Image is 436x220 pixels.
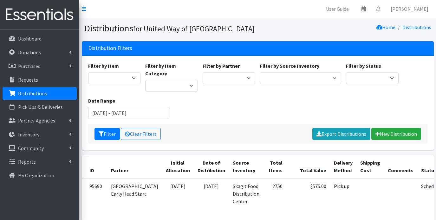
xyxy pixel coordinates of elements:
[18,77,38,83] p: Requests
[371,128,421,140] a: New Distribution
[88,62,119,70] label: Filter by Item
[18,159,36,165] p: Reports
[3,73,77,86] a: Requests
[18,104,63,110] p: Pick Ups & Deliveries
[384,155,417,178] th: Comments
[3,60,77,72] a: Purchases
[402,24,431,30] a: Distributions
[88,97,115,104] label: Date Range
[263,155,286,178] th: Total Items
[260,62,319,70] label: Filter by Source Inventory
[145,62,198,77] label: Filter by Item Category
[386,3,433,15] a: [PERSON_NAME]
[18,63,40,69] p: Purchases
[330,155,356,178] th: Delivery Method
[88,45,132,52] h3: Distribution Filters
[3,142,77,154] a: Community
[107,155,162,178] th: Partner
[3,46,77,59] a: Donations
[3,101,77,113] a: Pick Ups & Deliveries
[203,62,240,70] label: Filter by Partner
[162,155,194,178] th: Initial Allocation
[133,24,255,33] small: for United Way of [GEOGRAPHIC_DATA]
[346,62,381,70] label: Filter by Status
[18,145,44,151] p: Community
[82,155,107,178] th: ID
[3,114,77,127] a: Partner Agencies
[321,3,354,15] a: User Guide
[3,32,77,45] a: Dashboard
[18,172,54,179] p: My Organization
[356,155,384,178] th: Shipping Cost
[194,155,229,178] th: Date of Distribution
[376,24,395,30] a: Home
[286,155,330,178] th: Total Value
[18,35,42,42] p: Dashboard
[18,117,55,124] p: Partner Agencies
[229,155,263,178] th: Source Inventory
[3,169,77,182] a: My Organization
[3,87,77,100] a: Distributions
[3,155,77,168] a: Reports
[121,128,161,140] a: Clear Filters
[84,23,256,34] h1: Distributions
[18,90,47,97] p: Distributions
[3,128,77,141] a: Inventory
[18,131,39,138] p: Inventory
[94,128,120,140] button: Filter
[3,4,77,25] img: HumanEssentials
[18,49,41,55] p: Donations
[312,128,370,140] a: Export Distributions
[88,107,169,119] input: January 1, 2011 - December 31, 2011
